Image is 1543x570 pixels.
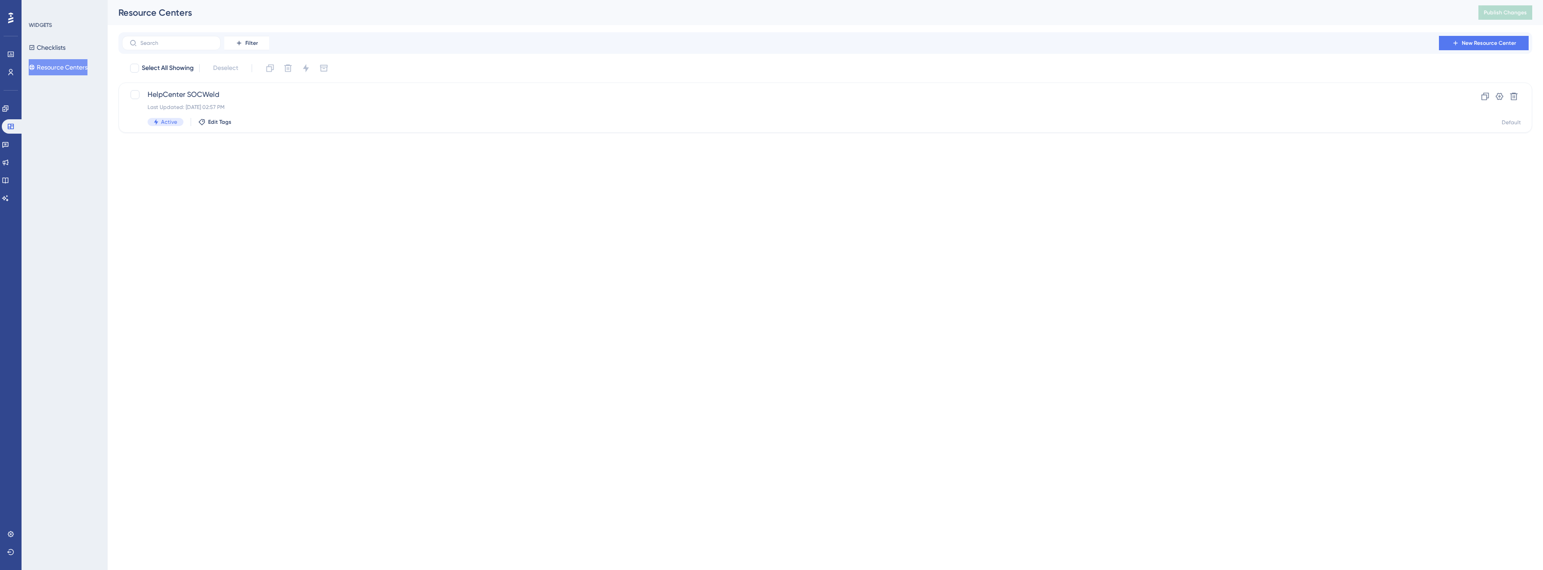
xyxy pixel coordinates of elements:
iframe: UserGuiding AI Assistant Launcher [1505,535,1532,561]
span: Active [161,118,177,126]
button: New Resource Center [1439,36,1529,50]
button: Checklists [29,39,65,56]
div: Default [1502,119,1521,126]
button: Filter [224,36,269,50]
div: WIDGETS [29,22,52,29]
span: Filter [245,39,258,47]
button: Edit Tags [198,118,231,126]
input: Search [140,40,213,46]
span: New Resource Center [1462,39,1516,47]
button: Deselect [205,60,246,76]
span: Deselect [213,63,238,74]
button: Publish Changes [1478,5,1532,20]
button: Resource Centers [29,59,87,75]
span: HelpCenter SOCWeld [148,89,1431,100]
span: Publish Changes [1484,9,1527,16]
span: Select All Showing [142,63,194,74]
div: Last Updated: [DATE] 02:57 PM [148,104,1431,111]
span: Edit Tags [208,118,231,126]
div: Resource Centers [118,6,1456,19]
